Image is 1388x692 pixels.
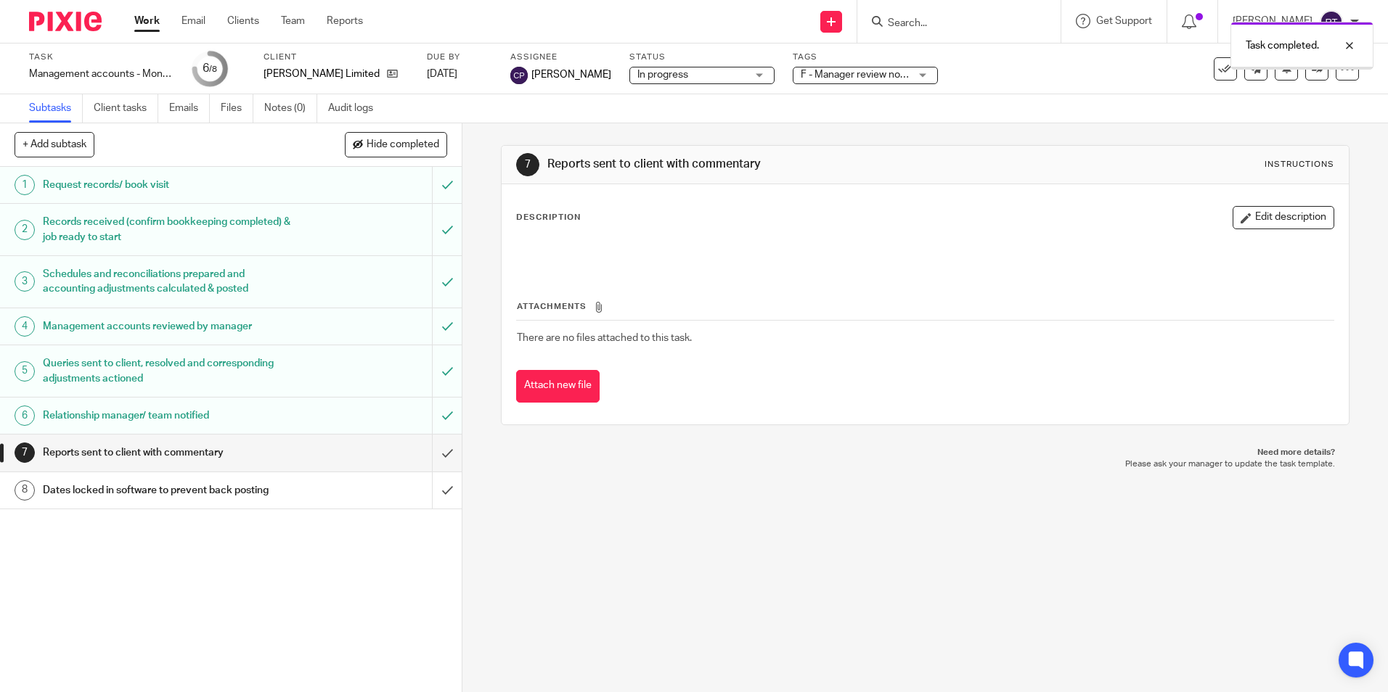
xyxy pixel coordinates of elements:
p: [PERSON_NAME] Limited [264,67,380,81]
div: 1 [15,175,35,195]
h1: Schedules and reconciliations prepared and accounting adjustments calculated & posted [43,263,293,300]
div: Instructions [1265,159,1334,170]
button: Attach new file [516,370,600,403]
span: [PERSON_NAME] [531,67,611,82]
span: In progress [637,70,688,80]
a: Audit logs [328,94,384,123]
h1: Dates locked in software to prevent back posting [43,479,293,501]
a: Clients [227,14,259,28]
a: Team [281,14,305,28]
img: Pixie [29,12,102,31]
div: Management accounts - Monthly [29,67,174,81]
p: Description [516,212,581,223]
label: Client [264,52,409,63]
div: 7 [516,153,539,176]
div: 2 [15,220,35,240]
span: Hide completed [367,139,439,151]
div: 3 [15,271,35,292]
div: 5 [15,361,35,382]
img: svg%3E [510,67,528,84]
span: [DATE] [427,69,457,79]
a: Reports [327,14,363,28]
a: Work [134,14,160,28]
img: svg%3E [1320,10,1343,33]
h1: Request records/ book visit [43,174,293,196]
div: 6 [203,60,217,77]
p: Need more details? [515,447,1334,458]
div: 4 [15,316,35,337]
a: Client tasks [94,94,158,123]
h1: Management accounts reviewed by manager [43,316,293,337]
button: Edit description [1233,206,1334,229]
h1: Relationship manager/ team notified [43,405,293,427]
div: 7 [15,442,35,463]
span: Attachments [517,302,587,310]
h1: Reports sent to client with commentary [43,442,293,464]
p: Task completed. [1246,38,1319,53]
label: Assignee [510,52,611,63]
a: Email [181,14,205,28]
div: 8 [15,480,35,501]
button: Hide completed [345,132,447,157]
h1: Reports sent to client with commentary [547,157,956,172]
h1: Records received (confirm bookkeeping completed) & job ready to start [43,211,293,248]
a: Subtasks [29,94,83,123]
span: F - Manager review notes to be actioned [801,70,982,80]
label: Task [29,52,174,63]
h1: Queries sent to client, resolved and corresponding adjustments actioned [43,353,293,390]
div: 6 [15,405,35,426]
span: There are no files attached to this task. [517,333,692,343]
small: /8 [209,65,217,73]
p: Please ask your manager to update the task template. [515,458,1334,470]
a: Emails [169,94,210,123]
a: Files [221,94,253,123]
a: Notes (0) [264,94,317,123]
label: Status [629,52,775,63]
button: + Add subtask [15,132,94,157]
label: Due by [427,52,492,63]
